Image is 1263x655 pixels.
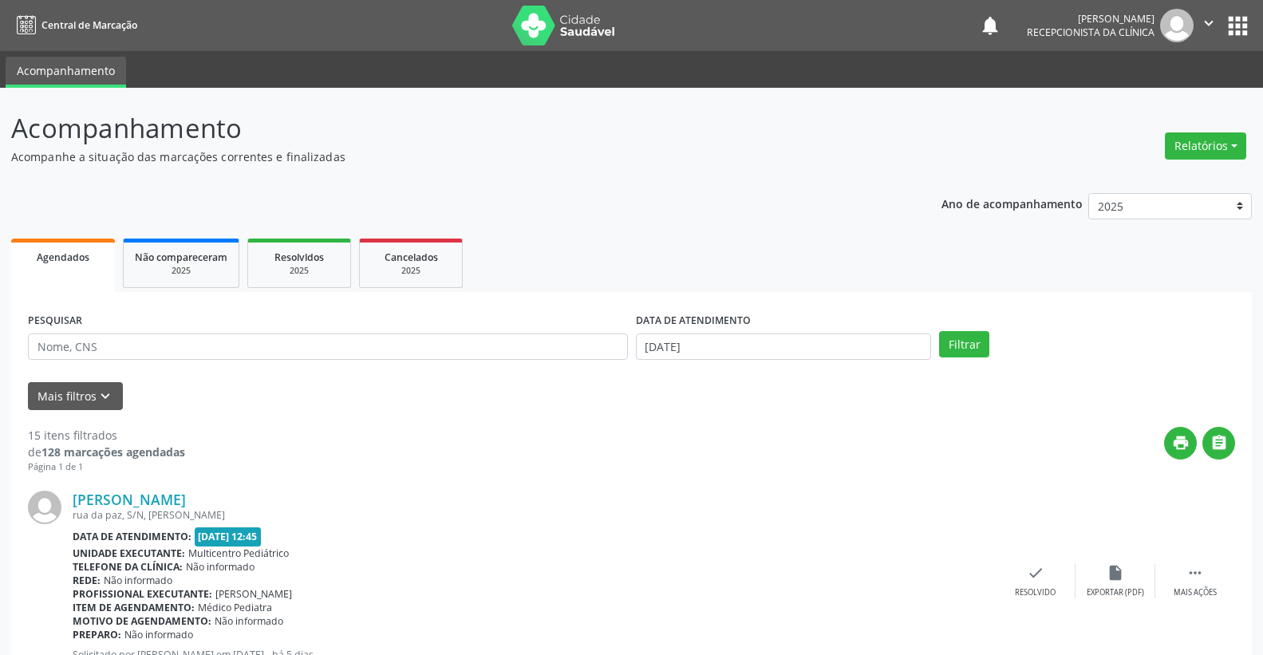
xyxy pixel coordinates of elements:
b: Telefone da clínica: [73,560,183,574]
b: Preparo: [73,628,121,641]
span: Recepcionista da clínica [1027,26,1154,39]
div: Página 1 de 1 [28,460,185,474]
input: Selecione um intervalo [636,333,932,361]
button: notifications [979,14,1001,37]
span: [DATE] 12:45 [195,527,262,546]
div: de [28,444,185,460]
button: Mais filtroskeyboard_arrow_down [28,382,123,410]
a: [PERSON_NAME] [73,491,186,508]
img: img [1160,9,1194,42]
span: [PERSON_NAME] [215,587,292,601]
button: print [1164,427,1197,460]
label: DATA DE ATENDIMENTO [636,309,751,333]
span: Não informado [215,614,283,628]
div: 2025 [371,265,451,277]
a: Central de Marcação [11,12,137,38]
div: 2025 [259,265,339,277]
div: Resolvido [1015,587,1056,598]
span: Médico Pediatra [198,601,272,614]
img: img [28,491,61,524]
span: Agendados [37,251,89,264]
p: Acompanhe a situação das marcações correntes e finalizadas [11,148,880,165]
i: insert_drive_file [1107,564,1124,582]
span: Cancelados [385,251,438,264]
i:  [1210,434,1228,452]
a: Acompanhamento [6,57,126,88]
span: Não compareceram [135,251,227,264]
b: Motivo de agendamento: [73,614,211,628]
div: [PERSON_NAME] [1027,12,1154,26]
button: Relatórios [1165,132,1246,160]
i: keyboard_arrow_down [97,388,114,405]
p: Acompanhamento [11,109,880,148]
div: rua da paz, S/N, [PERSON_NAME] [73,508,996,522]
span: Não informado [124,628,193,641]
i: check [1027,564,1044,582]
strong: 128 marcações agendadas [41,444,185,460]
p: Ano de acompanhamento [941,193,1083,213]
div: Exportar (PDF) [1087,587,1144,598]
button: apps [1224,12,1252,40]
b: Profissional executante: [73,587,212,601]
b: Unidade executante: [73,546,185,560]
div: Mais ações [1174,587,1217,598]
button:  [1194,9,1224,42]
div: 15 itens filtrados [28,427,185,444]
div: 2025 [135,265,227,277]
b: Item de agendamento: [73,601,195,614]
span: Multicentro Pediátrico [188,546,289,560]
i: print [1172,434,1190,452]
b: Rede: [73,574,101,587]
span: Não informado [186,560,255,574]
label: PESQUISAR [28,309,82,333]
span: Resolvidos [274,251,324,264]
b: Data de atendimento: [73,530,191,543]
input: Nome, CNS [28,333,628,361]
span: Não informado [104,574,172,587]
button:  [1202,427,1235,460]
span: Central de Marcação [41,18,137,32]
i:  [1200,14,1218,32]
button: Filtrar [939,331,989,358]
i:  [1186,564,1204,582]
